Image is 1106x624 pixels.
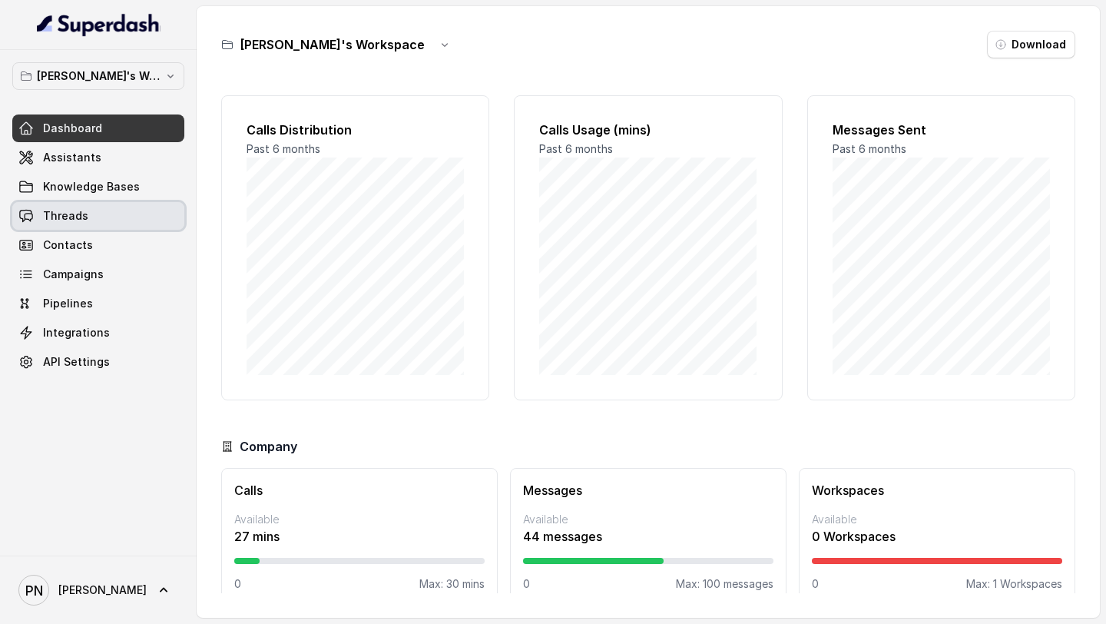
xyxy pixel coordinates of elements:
[43,296,93,311] span: Pipelines
[12,290,184,317] a: Pipelines
[539,142,613,155] span: Past 6 months
[43,121,102,136] span: Dashboard
[12,319,184,347] a: Integrations
[234,527,485,546] p: 27 mins
[812,576,819,592] p: 0
[12,348,184,376] a: API Settings
[833,142,906,155] span: Past 6 months
[419,576,485,592] p: Max: 30 mins
[12,62,184,90] button: [PERSON_NAME]'s Workspace
[12,115,184,142] a: Dashboard
[43,179,140,194] span: Knowledge Bases
[43,267,104,282] span: Campaigns
[43,354,110,370] span: API Settings
[966,576,1062,592] p: Max: 1 Workspaces
[12,173,184,201] a: Knowledge Bases
[25,583,43,599] text: PN
[812,512,1062,527] p: Available
[12,144,184,171] a: Assistants
[12,261,184,288] a: Campaigns
[247,121,464,139] h2: Calls Distribution
[676,576,773,592] p: Max: 100 messages
[43,325,110,340] span: Integrations
[234,576,241,592] p: 0
[987,31,1075,58] button: Download
[240,437,297,456] h3: Company
[234,512,485,527] p: Available
[523,527,773,546] p: 44 messages
[234,481,485,500] h3: Calls
[812,527,1062,546] p: 0 Workspaces
[12,231,184,259] a: Contacts
[833,121,1050,139] h2: Messages Sent
[37,67,160,85] p: [PERSON_NAME]'s Workspace
[43,150,101,165] span: Assistants
[523,576,530,592] p: 0
[523,481,773,500] h3: Messages
[812,481,1062,500] h3: Workspaces
[43,208,88,224] span: Threads
[43,237,93,253] span: Contacts
[12,202,184,230] a: Threads
[37,12,161,37] img: light.svg
[523,512,773,527] p: Available
[58,583,147,598] span: [PERSON_NAME]
[539,121,757,139] h2: Calls Usage (mins)
[240,35,425,54] h3: [PERSON_NAME]'s Workspace
[247,142,320,155] span: Past 6 months
[12,569,184,612] a: [PERSON_NAME]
